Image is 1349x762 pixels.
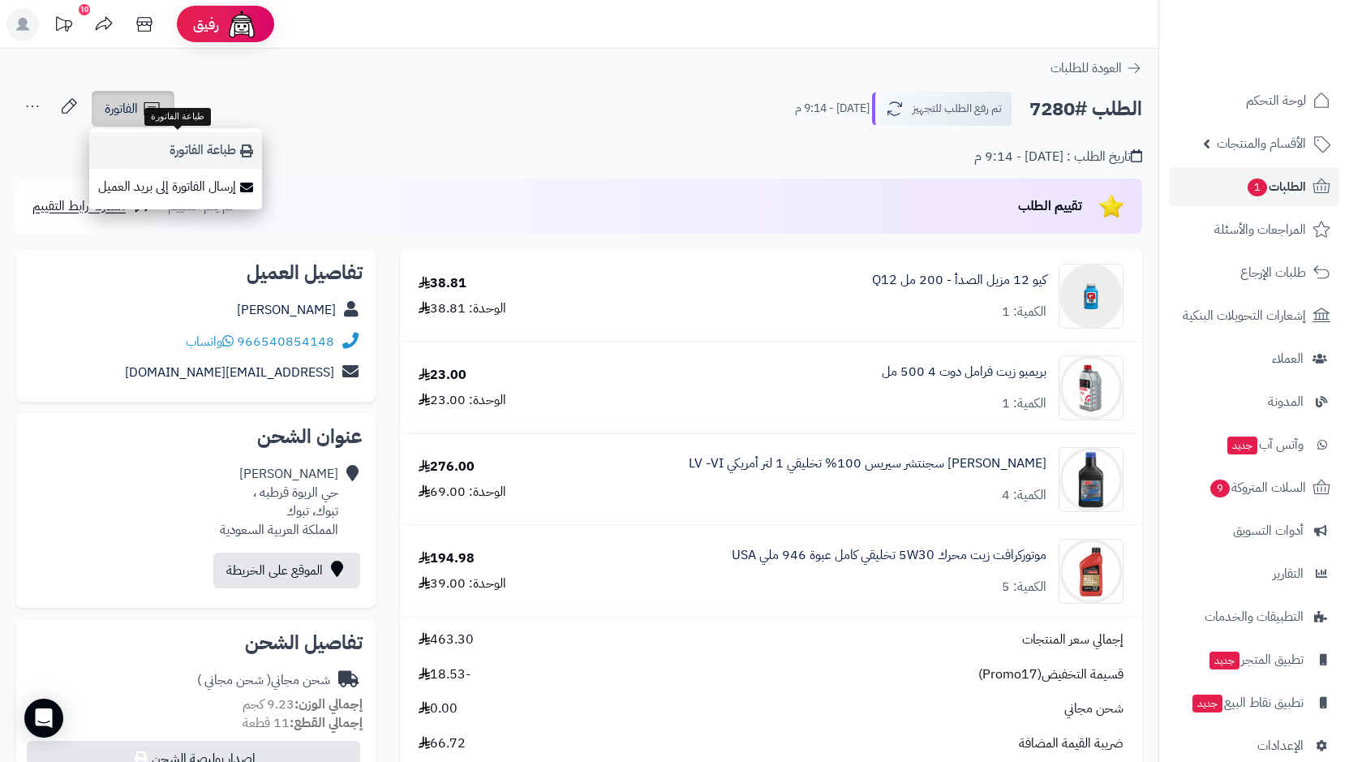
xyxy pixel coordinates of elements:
div: طباعة الفاتورة [144,108,211,126]
a: التطبيقات والخدمات [1169,597,1339,636]
div: [PERSON_NAME] حي الربوة قرطبه ، تبوك، تبوك المملكة العربية السعودية [220,465,338,539]
a: موتوركرافت زيت محرك 5W30 تخليقي كامل عبوة 946 ملي USA [732,546,1046,565]
div: تاريخ الطلب : [DATE] - 9:14 م [974,148,1142,166]
span: تطبيق نقاط البيع [1191,691,1304,714]
span: شحن مجاني [1064,700,1123,718]
span: مشاركة رابط التقييم [32,196,126,216]
a: 966540854148 [237,332,334,351]
div: شحن مجاني [197,671,330,690]
div: Open Intercom Messenger [24,699,63,738]
a: الفاتورة [92,91,174,127]
small: 11 قطعة [243,713,363,733]
small: [DATE] - 9:14 م [795,101,870,117]
div: الوحدة: 23.00 [419,391,506,410]
a: الطلبات1 [1169,167,1339,206]
img: AMSOIL%20SS1-90x90.jpg [1059,447,1123,512]
a: طباعة الفاتورة [89,132,262,169]
span: جديد [1227,437,1257,454]
a: تطبيق نقاط البيعجديد [1169,683,1339,722]
span: طلبات الإرجاع [1240,261,1306,284]
span: جديد [1209,652,1239,669]
a: مشاركة رابط التقييم [32,196,153,216]
span: الأقسام والمنتجات [1217,132,1306,155]
span: 0.00 [419,700,458,718]
span: تطبيق المتجر [1208,648,1304,671]
a: [PERSON_NAME] سجنتشر سيريس 100% تخليقي 1 لتر أمريكي LV -VI [689,454,1046,473]
a: بريمبو زيت فرامل دوت 4 500 مل [882,363,1046,381]
a: لوحة التحكم [1169,81,1339,120]
button: تم رفع الطلب للتجهيز [872,92,1012,126]
span: -18.53 [419,665,470,684]
span: 1 [1248,179,1267,196]
a: العملاء [1169,339,1339,378]
span: تقييم الطلب [1018,196,1082,216]
div: الكمية: 4 [1002,486,1046,505]
a: المراجعات والأسئلة [1169,210,1339,249]
a: تطبيق المتجرجديد [1169,640,1339,679]
span: 9 [1210,480,1230,497]
img: Motorcraft%205W%2030%20Full%20Synthetic%20Motor%20Oil_288x288.jpg.renditions.original-90x90.png [1059,539,1123,604]
div: 10 [79,4,90,15]
div: الكمية: 1 [1002,303,1046,321]
a: إشعارات التحويلات البنكية [1169,296,1339,335]
a: التقارير [1169,554,1339,593]
span: السلات المتروكة [1209,476,1306,499]
a: واتساب [186,332,234,351]
div: الوحدة: 38.81 [419,299,506,318]
div: 276.00 [419,458,475,476]
span: التقارير [1273,562,1304,585]
a: السلات المتروكة9 [1169,468,1339,507]
span: 66.72 [419,734,466,753]
span: قسيمة التخفيض(Promo17) [978,665,1123,684]
h2: تفاصيل الشحن [29,633,363,652]
span: الإعدادات [1257,734,1304,757]
a: تحديثات المنصة [43,8,84,45]
h2: الطلب #7280 [1029,93,1142,126]
a: طلبات الإرجاع [1169,253,1339,292]
div: 194.98 [419,549,475,568]
img: ai-face.png [226,8,258,41]
div: الكمية: 5 [1002,578,1046,596]
span: أدوات التسويق [1233,519,1304,542]
div: الكمية: 1 [1002,394,1046,413]
span: الطلبات [1246,175,1306,198]
span: المدونة [1268,390,1304,413]
h2: عنوان الشحن [29,427,363,446]
a: المدونة [1169,382,1339,421]
a: كيو 12 مزيل الصدأ - 200 مل Q12 [872,271,1046,290]
span: جديد [1192,695,1222,712]
span: وآتس آب [1226,433,1304,456]
a: الموقع على الخريطة [213,553,360,588]
a: العودة للطلبات [1050,58,1142,78]
h2: تفاصيل العميل [29,263,363,282]
span: إشعارات التحويلات البنكية [1183,304,1306,327]
span: التطبيقات والخدمات [1205,605,1304,628]
small: 9.23 كجم [243,695,363,714]
img: logo-2.png [1239,43,1334,77]
span: 463.30 [419,631,474,649]
div: 38.81 [419,274,466,293]
img: brembo-dot4-premium-brake-fluid-500ml-l04005-90x90.jpg [1059,355,1123,420]
span: العودة للطلبات [1050,58,1122,78]
span: ( شحن مجاني ) [197,670,271,690]
a: أدوات التسويق [1169,511,1339,550]
span: المراجعات والأسئلة [1214,218,1306,241]
span: لوحة التحكم [1246,89,1306,112]
a: [EMAIL_ADDRESS][DOMAIN_NAME] [125,363,334,382]
span: العملاء [1272,347,1304,370]
strong: إجمالي القطع: [290,713,363,733]
div: الوحدة: 39.00 [419,575,506,593]
a: وآتس آبجديد [1169,425,1339,464]
div: الوحدة: 69.00 [419,483,506,502]
span: رفيق [193,15,219,34]
span: ضريبة القيمة المضافة [1019,734,1123,753]
strong: إجمالي الوزن: [294,695,363,714]
span: الفاتورة [105,99,138,118]
img: Q12-90x90.png [1059,264,1123,329]
a: إرسال الفاتورة إلى بريد العميل [89,169,262,205]
span: إجمالي سعر المنتجات [1022,631,1123,649]
a: [PERSON_NAME] [237,300,336,320]
div: 23.00 [419,366,466,385]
